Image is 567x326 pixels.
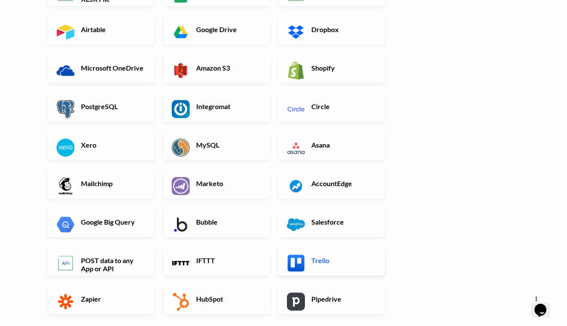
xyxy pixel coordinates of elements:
img: Bubble App & API [172,216,190,234]
a: Trello [278,246,385,276]
a: Xero [48,130,155,160]
img: POST data to any App or API App & API [57,254,75,272]
h6: Google Big Query [79,218,146,226]
img: Salesforce App & API [287,216,305,234]
a: Google Drive [163,15,270,44]
img: Pipedrive App & API [287,293,305,311]
img: Dropbox App & API [287,23,305,41]
h6: Circle [309,102,376,110]
h6: Shopify [309,64,376,72]
h6: AccountEdge [309,179,376,187]
h6: Marketo [194,179,261,187]
h6: HubSpot [194,295,261,303]
a: Salesforce [278,207,385,237]
h6: Pipedrive [309,295,376,303]
a: Pipedrive [278,284,385,314]
img: Circle App & API [287,100,305,118]
h6: Trello [309,256,376,264]
img: Integromat App & API [172,100,190,118]
img: Google Drive App & API [172,23,190,41]
img: Airtable App & API [57,23,75,41]
a: Airtable [48,15,155,44]
img: AccountEdge App & API [287,177,305,195]
img: Mailchimp App & API [57,177,75,195]
h6: Asana [309,141,376,149]
img: Zapier App & API [57,293,75,311]
img: Microsoft OneDrive App & API [57,62,75,80]
h6: MySQL [194,141,261,149]
a: Google Big Query [48,207,155,237]
a: HubSpot [163,284,270,314]
a: Zapier [48,284,155,314]
img: PostgreSQL App & API [57,100,75,118]
a: AccountEdge [278,169,385,199]
a: Asana [278,130,385,160]
h6: Bubble [194,218,261,226]
h6: Zapier [79,295,146,303]
h6: Google Drive [194,25,261,33]
a: Circle [278,92,385,122]
iframe: chat widget [531,292,558,317]
a: IFTTT [163,246,270,276]
img: HubSpot App & API [172,293,190,311]
a: Integromat [163,92,270,122]
a: Marketo [163,169,270,199]
a: Bubble [163,207,270,237]
img: IFTTT App & API [172,254,190,272]
h6: PostgreSQL [79,102,146,110]
img: Asana App & API [287,139,305,157]
a: Microsoft OneDrive [48,53,155,83]
h6: Airtable [79,25,146,33]
a: PostgreSQL [48,92,155,122]
a: Dropbox [278,15,385,44]
img: Marketo App & API [172,177,190,195]
h6: Salesforce [309,218,376,226]
h6: POST data to any App or API [79,256,146,273]
a: Shopify [278,53,385,83]
img: Shopify App & API [287,62,305,80]
img: MySQL App & API [172,139,190,157]
a: POST data to any App or API [48,246,155,276]
h6: Integromat [194,102,261,110]
img: Xero App & API [57,139,75,157]
h6: Xero [79,141,146,149]
img: Amazon S3 App & API [172,62,190,80]
h6: Dropbox [309,25,376,33]
img: Trello App & API [287,254,305,272]
h6: Mailchimp [79,179,146,187]
a: MySQL [163,130,270,160]
a: Amazon S3 [163,53,270,83]
a: Mailchimp [48,169,155,199]
h6: Amazon S3 [194,64,261,72]
img: Google Big Query App & API [57,216,75,234]
h6: IFTTT [194,256,261,264]
h6: Microsoft OneDrive [79,64,146,72]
